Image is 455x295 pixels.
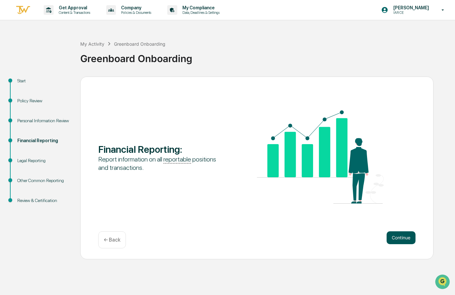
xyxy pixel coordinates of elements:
img: 1746055101610-c473b297-6a78-478c-a979-82029cc54cd1 [6,49,18,61]
div: Start new chat [22,49,105,56]
img: Financial Reporting [257,110,384,204]
div: 🔎 [6,94,12,99]
div: Financial Reporting [17,137,70,144]
div: Policy Review [17,97,70,104]
p: Data, Deadlines & Settings [177,10,223,15]
a: Powered byPylon [45,109,78,114]
iframe: Open customer support [434,274,452,291]
u: reportable [163,155,191,163]
a: 🔎Data Lookup [4,91,43,102]
p: Content & Transactions [54,10,93,15]
div: We're available if you need us! [22,56,81,61]
div: Personal Information Review [17,117,70,124]
div: 🖐️ [6,82,12,87]
div: 🗄️ [47,82,52,87]
div: Report information on all positions and transactions. [98,155,225,172]
p: IAR CE [388,10,432,15]
div: Financial Reporting : [98,143,225,155]
span: Preclearance [13,81,41,88]
div: Start [17,78,70,84]
p: How can we help? [6,14,117,24]
div: Legal Reporting [17,157,70,164]
span: Pylon [64,109,78,114]
p: My Compliance [177,5,223,10]
div: Greenboard Onboarding [80,48,452,64]
input: Clear [17,29,106,36]
a: 🗄️Attestations [44,78,82,90]
p: ← Back [104,237,120,243]
span: Attestations [53,81,80,88]
button: Start new chat [109,51,117,59]
span: Data Lookup [13,93,40,100]
p: [PERSON_NAME] [388,5,432,10]
div: Greenboard Onboarding [114,41,165,47]
p: Get Approval [54,5,93,10]
a: 🖐️Preclearance [4,78,44,90]
button: Continue [387,231,416,244]
p: Policies & Documents [116,10,154,15]
div: My Activity [80,41,104,47]
div: Review & Certification [17,197,70,204]
div: Other Common Reporting [17,177,70,184]
img: logo [15,5,31,15]
p: Company [116,5,154,10]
